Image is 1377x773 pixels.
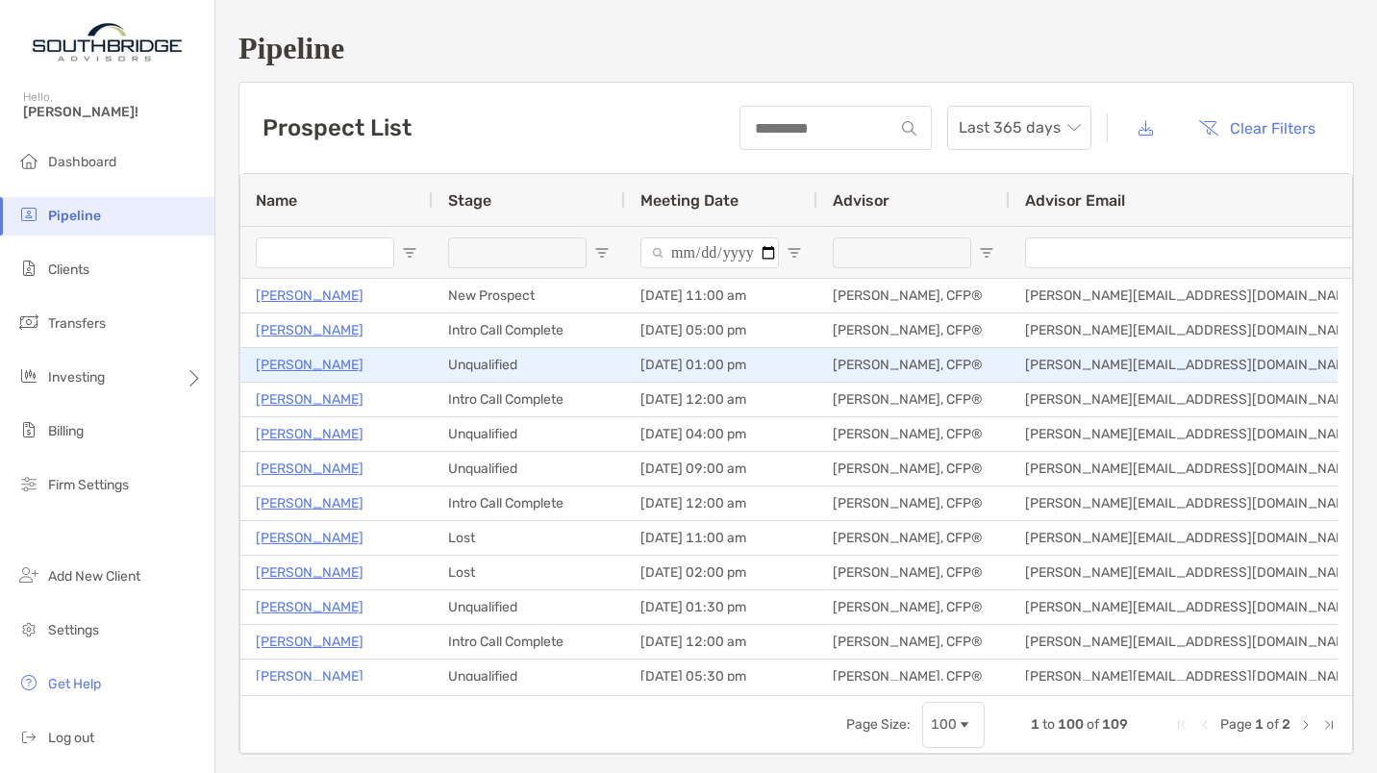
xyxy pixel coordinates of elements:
[433,590,625,624] div: Unqualified
[17,149,40,172] img: dashboard icon
[23,104,203,120] span: [PERSON_NAME]!
[48,154,116,170] span: Dashboard
[640,237,779,268] input: Meeting Date Filter Input
[1282,716,1290,733] span: 2
[817,625,1010,659] div: [PERSON_NAME], CFP®
[256,526,363,550] a: [PERSON_NAME]
[625,521,817,555] div: [DATE] 11:00 am
[625,417,817,451] div: [DATE] 04:00 pm
[48,730,94,746] span: Log out
[256,491,363,515] a: [PERSON_NAME]
[1087,716,1099,733] span: of
[1042,716,1055,733] span: to
[1025,191,1125,210] span: Advisor Email
[817,452,1010,486] div: [PERSON_NAME], CFP®
[817,279,1010,312] div: [PERSON_NAME], CFP®
[931,716,957,733] div: 100
[640,191,739,210] span: Meeting Date
[48,208,101,224] span: Pipeline
[256,422,363,446] a: [PERSON_NAME]
[625,660,817,693] div: [DATE] 05:30 pm
[238,31,1354,66] h1: Pipeline
[433,417,625,451] div: Unqualified
[1220,716,1252,733] span: Page
[1102,716,1128,733] span: 109
[48,676,101,692] span: Get Help
[625,313,817,347] div: [DATE] 05:00 pm
[17,563,40,586] img: add_new_client icon
[17,472,40,495] img: firm-settings icon
[1197,717,1213,733] div: Previous Page
[787,245,802,261] button: Open Filter Menu
[902,121,916,136] img: input icon
[817,660,1010,693] div: [PERSON_NAME], CFP®
[1321,717,1337,733] div: Last Page
[433,313,625,347] div: Intro Call Complete
[17,725,40,748] img: logout icon
[256,630,363,654] a: [PERSON_NAME]
[402,245,417,261] button: Open Filter Menu
[23,8,191,77] img: Zoe Logo
[17,418,40,441] img: billing icon
[433,383,625,416] div: Intro Call Complete
[625,348,817,382] div: [DATE] 01:00 pm
[17,257,40,280] img: clients icon
[433,660,625,693] div: Unqualified
[17,311,40,334] img: transfers icon
[625,452,817,486] div: [DATE] 09:00 am
[1174,717,1189,733] div: First Page
[433,348,625,382] div: Unqualified
[833,191,889,210] span: Advisor
[256,561,363,585] a: [PERSON_NAME]
[48,568,140,585] span: Add New Client
[959,107,1080,149] span: Last 365 days
[817,486,1010,520] div: [PERSON_NAME], CFP®
[1031,716,1039,733] span: 1
[1298,717,1314,733] div: Next Page
[256,457,363,481] a: [PERSON_NAME]
[433,452,625,486] div: Unqualified
[17,364,40,387] img: investing icon
[433,521,625,555] div: Lost
[433,279,625,312] div: New Prospect
[817,556,1010,589] div: [PERSON_NAME], CFP®
[625,486,817,520] div: [DATE] 12:00 am
[817,313,1010,347] div: [PERSON_NAME], CFP®
[625,279,817,312] div: [DATE] 11:00 am
[256,664,363,688] a: [PERSON_NAME]
[17,203,40,226] img: pipeline icon
[817,348,1010,382] div: [PERSON_NAME], CFP®
[433,625,625,659] div: Intro Call Complete
[448,191,491,210] span: Stage
[48,369,105,386] span: Investing
[48,423,84,439] span: Billing
[817,521,1010,555] div: [PERSON_NAME], CFP®
[433,556,625,589] div: Lost
[979,245,994,261] button: Open Filter Menu
[1266,716,1279,733] span: of
[256,284,363,308] a: [PERSON_NAME]
[256,318,363,342] a: [PERSON_NAME]
[256,191,297,210] span: Name
[48,622,99,638] span: Settings
[256,387,363,411] a: [PERSON_NAME]
[625,556,817,589] div: [DATE] 02:00 pm
[594,245,610,261] button: Open Filter Menu
[625,383,817,416] div: [DATE] 12:00 am
[17,671,40,694] img: get-help icon
[817,383,1010,416] div: [PERSON_NAME], CFP®
[256,595,363,619] p: [PERSON_NAME]
[625,625,817,659] div: [DATE] 12:00 am
[256,353,363,377] p: [PERSON_NAME]
[48,477,129,493] span: Firm Settings
[48,262,89,278] span: Clients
